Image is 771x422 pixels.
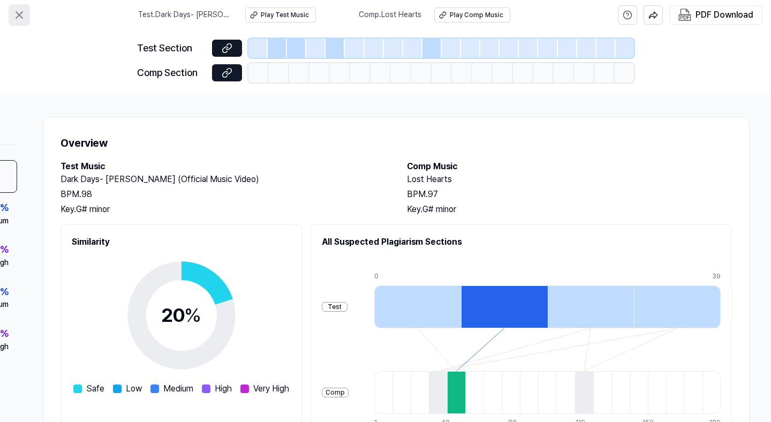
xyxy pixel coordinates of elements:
h2: Lost Hearts [407,173,732,186]
span: Safe [86,382,104,395]
div: Key. G# minor [61,203,385,216]
div: Comp Section [137,65,206,81]
h2: All Suspected Plagiarism Sections [322,236,721,248]
h2: Dark Days- [PERSON_NAME] (Official Music Video) [61,173,385,186]
div: Test [322,302,347,312]
div: Comp [322,388,349,398]
div: Test Section [137,41,206,56]
span: Comp . Lost Hearts [359,10,421,20]
h2: Comp Music [407,160,732,173]
button: Play Test Music [245,7,316,22]
button: Play Comp Music [434,7,510,22]
div: 39 [712,272,721,281]
button: PDF Download [676,6,755,24]
span: High [215,382,232,395]
span: Very High [253,382,289,395]
div: PDF Download [696,8,753,22]
div: 0 [374,272,461,281]
button: help [618,5,637,25]
div: BPM. 98 [61,188,385,201]
h2: Similarity [72,236,291,248]
div: Play Comp Music [450,11,503,20]
span: Medium [163,382,193,395]
span: Test . Dark Days- [PERSON_NAME] (Official Music Video) [138,10,232,20]
div: Play Test Music [261,11,309,20]
div: BPM. 97 [407,188,732,201]
svg: help [623,10,632,20]
span: Low [126,382,142,395]
div: 20 [161,301,201,330]
div: Key. G# minor [407,203,732,216]
img: PDF Download [678,9,691,21]
span: % [184,304,201,327]
h1: Overview [61,134,732,152]
img: share [648,10,658,20]
h2: Test Music [61,160,385,173]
